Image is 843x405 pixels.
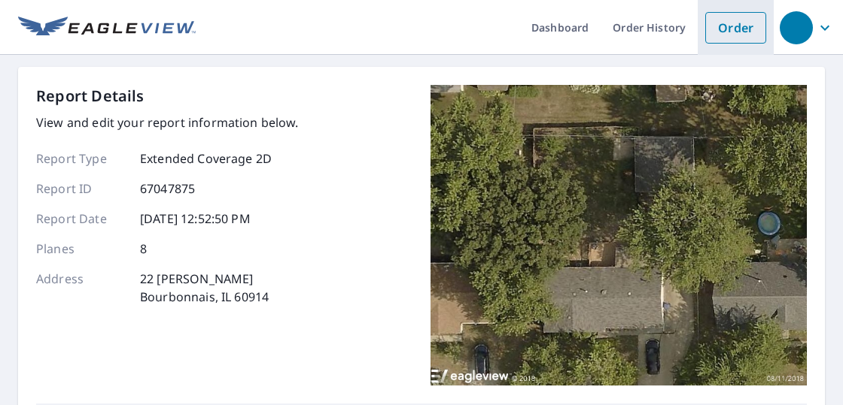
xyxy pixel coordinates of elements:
p: 8 [140,240,147,258]
p: [DATE] 12:52:50 PM [140,210,251,228]
p: 67047875 [140,180,195,198]
p: Report ID [36,180,126,198]
p: Extended Coverage 2D [140,150,272,168]
img: Top image [431,85,807,385]
p: View and edit your report information below. [36,113,299,131]
p: Planes [36,240,126,258]
p: Report Type [36,150,126,168]
p: Report Details [36,85,145,107]
p: 22 [PERSON_NAME] Bourbonnais, IL 60914 [140,270,269,306]
p: Report Date [36,210,126,228]
a: Order [705,12,766,44]
img: EV Logo [18,17,196,39]
p: Address [36,270,126,306]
